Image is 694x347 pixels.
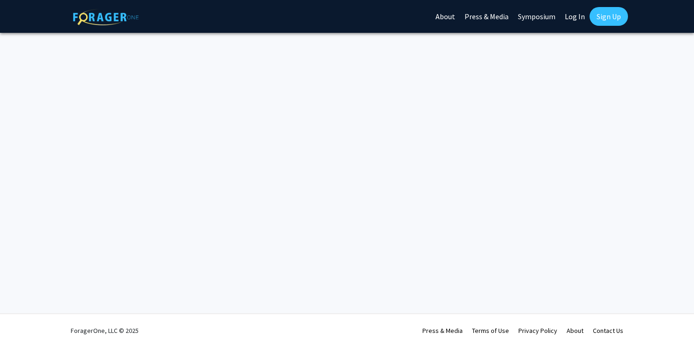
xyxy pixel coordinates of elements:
a: Sign Up [590,7,628,26]
img: ForagerOne Logo [73,9,139,25]
a: Press & Media [422,326,463,335]
div: ForagerOne, LLC © 2025 [71,314,139,347]
a: Terms of Use [472,326,509,335]
a: About [567,326,583,335]
a: Privacy Policy [518,326,557,335]
a: Contact Us [593,326,623,335]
